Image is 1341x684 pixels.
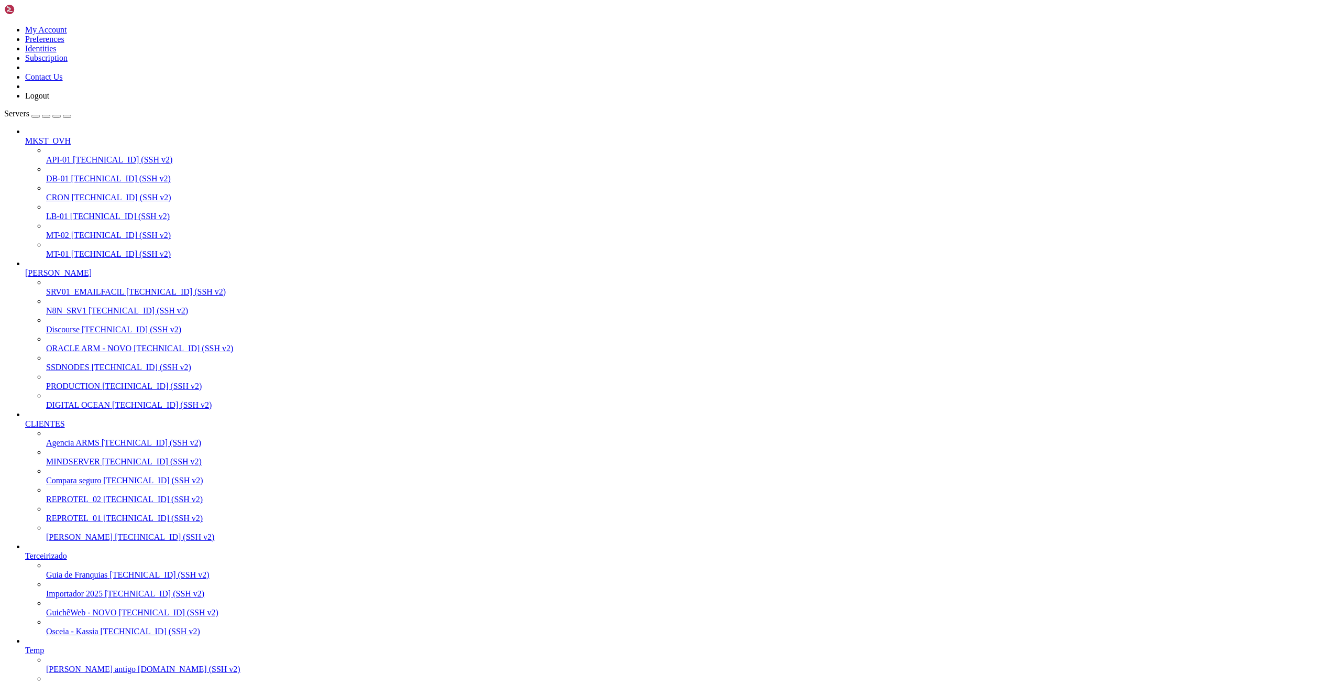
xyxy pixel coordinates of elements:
[46,457,1337,466] a: MINDSERVER [TECHNICAL_ID] (SSH v2)
[46,344,131,353] span: ORACLE ARM - NOVO
[46,476,101,485] span: Compara seguro
[46,202,1337,221] li: LB-01 [TECHNICAL_ID] (SSH v2)
[46,155,1337,165] a: API-01 [TECHNICAL_ID] (SSH v2)
[46,561,1337,580] li: Guia de Franquias [TECHNICAL_ID] (SSH v2)
[25,259,1337,410] li: [PERSON_NAME]
[25,127,1337,259] li: MKST_OVH
[71,231,171,240] span: [TECHNICAL_ID] (SSH v2)
[25,136,1337,146] a: MKST_OVH
[46,400,110,409] span: DIGITAL OCEAN
[46,165,1337,183] li: DB-01 [TECHNICAL_ID] (SSH v2)
[46,504,1337,523] li: REPROTEL_01 [TECHNICAL_ID] (SSH v2)
[46,353,1337,372] li: SSDNODES [TECHNICAL_ID] (SSH v2)
[46,627,98,636] span: Osceia - Kassia
[115,533,214,541] span: [TECHNICAL_ID] (SSH v2)
[46,231,1337,240] a: MT-02 [TECHNICAL_ID] (SSH v2)
[46,589,1337,599] a: Importador 2025 [TECHNICAL_ID] (SSH v2)
[89,306,188,315] span: [TECHNICAL_ID] (SSH v2)
[46,249,69,258] span: MT-01
[92,363,191,372] span: [TECHNICAL_ID] (SSH v2)
[46,391,1337,410] li: DIGITAL OCEAN [TECHNICAL_ID] (SSH v2)
[46,212,68,221] span: LB-01
[25,35,64,44] a: Preferences
[46,193,1337,202] a: CRON [TECHNICAL_ID] (SSH v2)
[73,155,172,164] span: [TECHNICAL_ID] (SSH v2)
[46,533,113,541] span: [PERSON_NAME]
[46,221,1337,240] li: MT-02 [TECHNICAL_ID] (SSH v2)
[25,268,1337,278] a: [PERSON_NAME]
[46,155,71,164] span: API-01
[46,514,1337,523] a: REPROTEL_01 [TECHNICAL_ID] (SSH v2)
[46,249,1337,259] a: MT-01 [TECHNICAL_ID] (SSH v2)
[46,457,100,466] span: MINDSERVER
[46,316,1337,334] li: Discourse [TECHNICAL_ID] (SSH v2)
[25,136,71,145] span: MKST_OVH
[46,287,124,296] span: SRV01_EMAILFACIL
[46,344,1337,353] a: ORACLE ARM - NOVO [TECHNICAL_ID] (SSH v2)
[138,665,240,674] span: [DOMAIN_NAME] (SSH v2)
[46,448,1337,466] li: MINDSERVER [TECHNICAL_ID] (SSH v2)
[4,4,64,15] img: Shellngn
[112,400,212,409] span: [TECHNICAL_ID] (SSH v2)
[25,410,1337,542] li: CLIENTES
[46,278,1337,297] li: SRV01_EMAILFACIL [TECHNICAL_ID] (SSH v2)
[46,231,69,240] span: MT-02
[71,174,171,183] span: [TECHNICAL_ID] (SSH v2)
[46,533,1337,542] a: [PERSON_NAME] [TECHNICAL_ID] (SSH v2)
[46,363,1337,372] a: SSDNODES [TECHNICAL_ID] (SSH v2)
[25,419,1337,429] a: CLIENTES
[46,363,90,372] span: SSDNODES
[71,249,171,258] span: [TECHNICAL_ID] (SSH v2)
[25,551,1337,561] a: Terceirizado
[105,589,204,598] span: [TECHNICAL_ID] (SSH v2)
[25,25,67,34] a: My Account
[102,457,202,466] span: [TECHNICAL_ID] (SSH v2)
[46,608,1337,617] a: GuichêWeb - NOVO [TECHNICAL_ID] (SSH v2)
[46,570,107,579] span: Guia de Franquias
[103,476,203,485] span: [TECHNICAL_ID] (SSH v2)
[4,109,71,118] a: Servers
[46,174,1337,183] a: DB-01 [TECHNICAL_ID] (SSH v2)
[46,514,101,523] span: REPROTEL_01
[46,183,1337,202] li: CRON [TECHNICAL_ID] (SSH v2)
[46,495,101,504] span: REPROTEL_02
[102,382,202,390] span: [TECHNICAL_ID] (SSH v2)
[46,523,1337,542] li: [PERSON_NAME] [TECHNICAL_ID] (SSH v2)
[25,542,1337,636] li: Terceirizado
[46,334,1337,353] li: ORACLE ARM - NOVO [TECHNICAL_ID] (SSH v2)
[25,646,44,655] span: Temp
[46,627,1337,636] a: Osceia - Kassia [TECHNICAL_ID] (SSH v2)
[46,655,1337,674] li: [PERSON_NAME] antigo [DOMAIN_NAME] (SSH v2)
[46,325,1337,334] a: Discourse [TECHNICAL_ID] (SSH v2)
[46,382,100,390] span: PRODUCTION
[25,268,92,277] span: [PERSON_NAME]
[102,438,201,447] span: [TECHNICAL_ID] (SSH v2)
[126,287,226,296] span: [TECHNICAL_ID] (SSH v2)
[4,109,29,118] span: Servers
[25,551,67,560] span: Terceirizado
[25,646,1337,655] a: Temp
[82,325,181,334] span: [TECHNICAL_ID] (SSH v2)
[46,608,117,617] span: GuichêWeb - NOVO
[46,599,1337,617] li: GuichêWeb - NOVO [TECHNICAL_ID] (SSH v2)
[46,287,1337,297] a: SRV01_EMAILFACIL [TECHNICAL_ID] (SSH v2)
[46,372,1337,391] li: PRODUCTION [TECHNICAL_ID] (SSH v2)
[25,72,63,81] a: Contact Us
[46,306,1337,316] a: N8N_SRV1 [TECHNICAL_ID] (SSH v2)
[46,466,1337,485] li: Compara seguro [TECHNICAL_ID] (SSH v2)
[46,570,1337,580] a: Guia de Franquias [TECHNICAL_ID] (SSH v2)
[70,212,170,221] span: [TECHNICAL_ID] (SSH v2)
[46,580,1337,599] li: Importador 2025 [TECHNICAL_ID] (SSH v2)
[25,419,65,428] span: CLIENTES
[46,485,1337,504] li: REPROTEL_02 [TECHNICAL_ID] (SSH v2)
[46,429,1337,448] li: Agencia ARMS [TECHNICAL_ID] (SSH v2)
[25,44,57,53] a: Identities
[46,476,1337,485] a: Compara seguro [TECHNICAL_ID] (SSH v2)
[46,617,1337,636] li: Osceia - Kassia [TECHNICAL_ID] (SSH v2)
[46,438,100,447] span: Agencia ARMS
[46,240,1337,259] li: MT-01 [TECHNICAL_ID] (SSH v2)
[46,212,1337,221] a: LB-01 [TECHNICAL_ID] (SSH v2)
[46,665,136,674] span: [PERSON_NAME] antigo
[46,495,1337,504] a: REPROTEL_02 [TECHNICAL_ID] (SSH v2)
[46,400,1337,410] a: DIGITAL OCEAN [TECHNICAL_ID] (SSH v2)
